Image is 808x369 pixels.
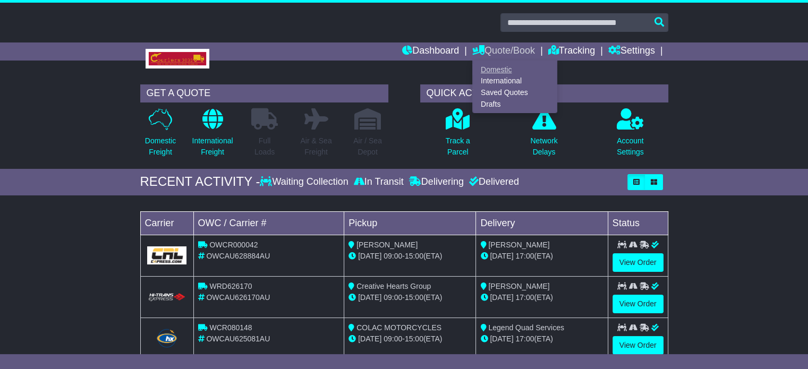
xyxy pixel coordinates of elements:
[384,252,402,260] span: 09:00
[617,135,644,158] p: Account Settings
[476,211,608,235] td: Delivery
[140,174,260,190] div: RECENT ACTIVITY -
[358,334,381,343] span: [DATE]
[192,135,233,158] p: International Freight
[490,252,513,260] span: [DATE]
[356,282,431,290] span: Creative Hearts Group
[473,64,557,75] a: Domestic
[488,282,549,290] span: [PERSON_NAME]
[472,42,535,61] a: Quote/Book
[145,135,176,158] p: Domestic Freight
[446,135,470,158] p: Track a Parcel
[206,334,270,343] span: OWCAU625081AU
[515,293,534,302] span: 17:00
[356,323,441,332] span: COLAC MOTORCYCLES
[488,241,549,249] span: [PERSON_NAME]
[515,252,534,260] span: 17:00
[420,84,668,102] div: QUICK ACTIONS
[384,334,402,343] span: 09:00
[473,98,557,110] a: Drafts
[155,328,178,349] img: Hunter_Express.png
[260,176,351,188] div: Waiting Collection
[480,292,603,303] div: (ETA)
[384,293,402,302] span: 09:00
[406,176,466,188] div: Delivering
[488,323,564,332] span: Legend Quad Services
[530,108,558,164] a: NetworkDelays
[348,251,471,262] div: - (ETA)
[613,253,664,272] a: View Order
[480,333,603,345] div: (ETA)
[206,252,270,260] span: OWCAU628884AU
[209,323,252,332] span: WCR080148
[351,176,406,188] div: In Transit
[466,176,519,188] div: Delivered
[405,334,423,343] span: 15:00
[402,42,459,61] a: Dashboard
[490,293,513,302] span: [DATE]
[193,211,344,235] td: OWC / Carrier #
[548,42,595,61] a: Tracking
[348,292,471,303] div: - (ETA)
[613,295,664,313] a: View Order
[140,211,193,235] td: Carrier
[353,135,382,158] p: Air / Sea Depot
[209,241,258,249] span: OWCR000042
[405,252,423,260] span: 15:00
[191,108,233,164] a: InternationalFreight
[344,211,476,235] td: Pickup
[472,61,557,113] div: Quote/Book
[251,135,278,158] p: Full Loads
[209,282,252,290] span: WRD626170
[356,241,418,249] span: [PERSON_NAME]
[144,108,176,164] a: DomesticFreight
[358,293,381,302] span: [DATE]
[147,246,187,264] img: GetCarrierServiceLogo
[473,87,557,99] a: Saved Quotes
[480,251,603,262] div: (ETA)
[348,333,471,345] div: - (ETA)
[490,334,513,343] span: [DATE]
[530,135,557,158] p: Network Delays
[147,293,187,303] img: HiTrans.png
[140,84,388,102] div: GET A QUOTE
[515,334,534,343] span: 17:00
[613,336,664,355] a: View Order
[608,42,655,61] a: Settings
[206,293,270,302] span: OWCAU626170AU
[445,108,471,164] a: Track aParcel
[300,135,331,158] p: Air & Sea Freight
[405,293,423,302] span: 15:00
[473,75,557,87] a: International
[358,252,381,260] span: [DATE]
[616,108,644,164] a: AccountSettings
[608,211,668,235] td: Status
